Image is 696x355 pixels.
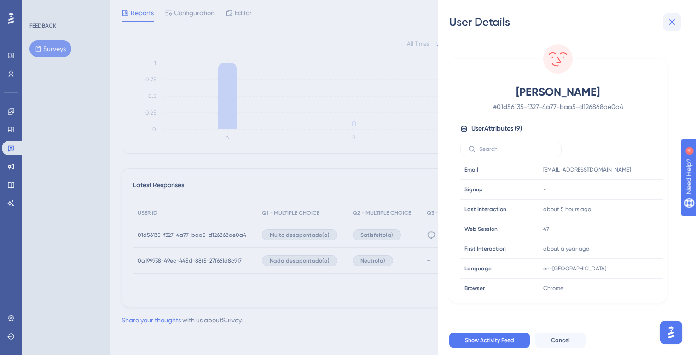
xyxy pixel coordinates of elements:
[543,166,631,173] span: [EMAIL_ADDRESS][DOMAIN_NAME]
[449,333,530,348] button: Show Activity Feed
[464,225,498,233] span: Web Session
[543,225,549,233] span: 47
[64,5,67,12] div: 4
[477,85,639,99] span: [PERSON_NAME]
[479,146,554,152] input: Search
[543,285,563,292] span: Chrome
[477,101,639,112] span: # 01d56135-f327-4a77-baa5-d126868ae0a4
[543,206,591,212] time: about 5 hours ago
[449,15,685,29] div: User Details
[464,166,478,173] span: Email
[543,265,606,272] span: en-[GEOGRAPHIC_DATA]
[465,337,514,344] span: Show Activity Feed
[535,333,586,348] button: Cancel
[471,123,522,134] span: User Attributes ( 9 )
[464,265,492,272] span: Language
[551,337,570,344] span: Cancel
[464,186,483,193] span: Signup
[543,186,546,193] span: -
[464,285,485,292] span: Browser
[464,206,506,213] span: Last Interaction
[657,319,685,346] iframe: UserGuiding AI Assistant Launcher
[464,245,506,252] span: First Interaction
[543,246,589,252] time: about a year ago
[22,2,58,13] span: Need Help?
